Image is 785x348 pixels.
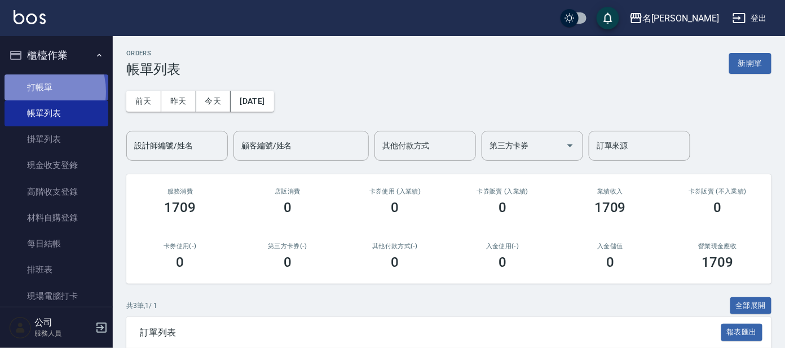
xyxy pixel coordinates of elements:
img: Logo [14,10,46,24]
p: 共 3 筆, 1 / 1 [126,301,157,311]
h2: 其他付款方式(-) [355,243,435,250]
button: 登出 [728,8,771,29]
button: 新開單 [729,53,771,74]
button: 前天 [126,91,161,112]
h3: 0 [714,200,722,215]
button: 櫃檯作業 [5,41,108,70]
h3: 0 [499,254,506,270]
h3: 帳單列表 [126,61,180,77]
h2: 卡券使用(-) [140,243,220,250]
a: 帳單列表 [5,100,108,126]
button: 今天 [196,91,231,112]
a: 現金收支登錄 [5,152,108,178]
p: 服務人員 [34,328,92,338]
h2: 卡券使用 (入業績) [355,188,435,195]
h2: 入金使用(-) [462,243,543,250]
h3: 0 [606,254,614,270]
button: 報表匯出 [721,324,763,341]
h2: 店販消費 [248,188,328,195]
h3: 0 [284,200,292,215]
a: 報表匯出 [721,327,763,337]
button: Open [561,136,579,155]
a: 打帳單 [5,74,108,100]
h2: 入金儲值 [570,243,651,250]
button: 名[PERSON_NAME] [625,7,724,30]
h3: 1709 [164,200,196,215]
a: 掛單列表 [5,126,108,152]
a: 新開單 [729,58,771,68]
h3: 0 [499,200,506,215]
h3: 0 [391,254,399,270]
h2: ORDERS [126,50,180,57]
div: 名[PERSON_NAME] [643,11,719,25]
h3: 1709 [702,254,734,270]
h2: 卡券販賣 (不入業績) [677,188,758,195]
button: [DATE] [231,91,274,112]
h2: 營業現金應收 [677,243,758,250]
span: 訂單列表 [140,327,721,338]
a: 現場電腦打卡 [5,283,108,309]
h5: 公司 [34,317,92,328]
h3: 服務消費 [140,188,220,195]
h3: 0 [284,254,292,270]
a: 高階收支登錄 [5,179,108,205]
h3: 0 [391,200,399,215]
a: 排班表 [5,257,108,283]
h2: 第三方卡券(-) [248,243,328,250]
h2: 卡券販賣 (入業績) [462,188,543,195]
h3: 0 [176,254,184,270]
button: 昨天 [161,91,196,112]
button: 全部展開 [730,297,772,315]
a: 每日結帳 [5,231,108,257]
h2: 業績收入 [570,188,651,195]
button: save [597,7,619,29]
a: 材料自購登錄 [5,205,108,231]
img: Person [9,316,32,339]
h3: 1709 [594,200,626,215]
